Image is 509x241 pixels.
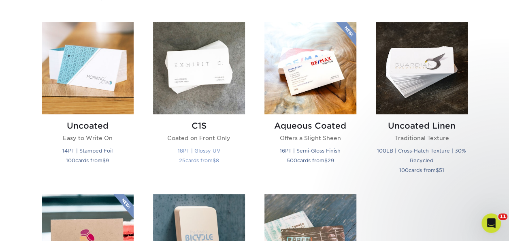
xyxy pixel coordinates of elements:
iframe: Intercom live chat [481,213,501,233]
span: 100 [399,167,409,173]
span: 500 [287,157,297,163]
h2: C1S [153,120,245,130]
img: Aqueous Coated Business Cards [264,22,356,114]
p: Coated on Front Only [153,133,245,142]
span: 11 [498,213,507,220]
a: C1S Business Cards C1S Coated on Front Only 18PT | Glossy UV 25cards from$8 [153,22,245,184]
a: Aqueous Coated Business Cards Aqueous Coated Offers a Slight Sheen 16PT | Semi-Gloss Finish 500ca... [264,22,356,184]
span: 9 [106,157,109,163]
img: New Product [113,194,134,218]
p: Offers a Slight Sheen [264,133,356,142]
small: 16PT | Semi-Gloss Finish [280,147,341,153]
img: Uncoated Business Cards [42,22,134,114]
small: cards from [179,157,219,163]
a: Uncoated Linen Business Cards Uncoated Linen Traditional Texture 100LB | Cross-Hatch Texture | 30... [376,22,468,184]
small: 18PT | Glossy UV [178,147,220,153]
span: $ [324,157,328,163]
span: 51 [439,167,444,173]
h2: Aqueous Coated [264,120,356,130]
small: 14PT | Stamped Foil [62,147,113,153]
h2: Uncoated [42,120,134,130]
small: cards from [287,157,334,163]
span: 25 [179,157,185,163]
small: cards from [399,167,444,173]
a: Uncoated Business Cards Uncoated Easy to Write On 14PT | Stamped Foil 100cards from$9 [42,22,134,184]
small: cards from [66,157,109,163]
span: $ [213,157,216,163]
h2: Uncoated Linen [376,120,468,130]
span: $ [436,167,439,173]
span: 8 [216,157,219,163]
p: Traditional Texture [376,133,468,142]
span: 100 [66,157,75,163]
span: $ [102,157,106,163]
img: New Product [336,22,356,46]
p: Easy to Write On [42,133,134,142]
small: 100LB | Cross-Hatch Texture | 30% Recycled [377,147,466,163]
span: 29 [328,157,334,163]
img: Uncoated Linen Business Cards [376,22,468,114]
img: C1S Business Cards [153,22,245,114]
